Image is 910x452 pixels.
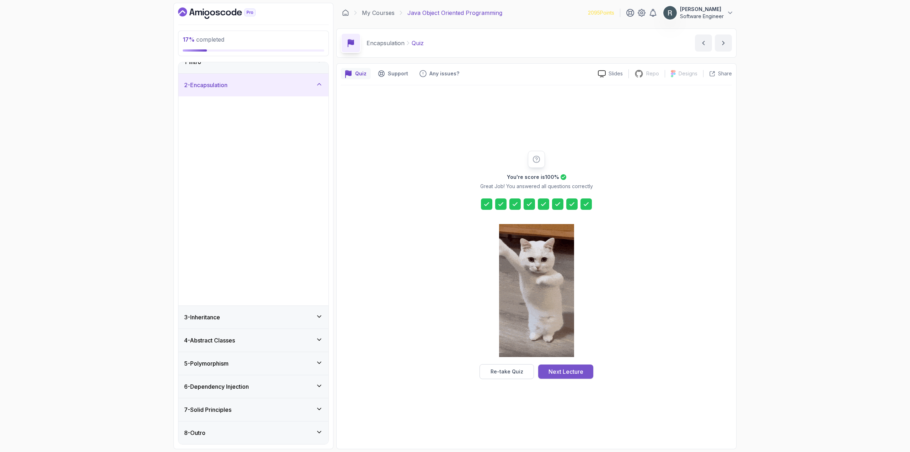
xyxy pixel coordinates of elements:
a: My Courses [362,9,395,17]
h3: 5 - Polymorphism [184,359,229,368]
button: 2-Encapsulation [178,74,328,96]
span: completed [183,36,224,43]
button: 4-Abstract Classes [178,329,328,352]
span: 17 % [183,36,195,43]
img: user profile image [663,6,677,20]
h3: 3 - Inheritance [184,313,220,321]
img: cool-cat [499,224,574,357]
h3: 6 - Dependency Injection [184,382,249,391]
div: Re-take Quiz [491,368,523,375]
p: Designs [679,70,697,77]
p: Quiz [412,39,424,47]
p: [PERSON_NAME] [680,6,724,13]
div: Next Lecture [548,367,583,376]
p: Software Engineer [680,13,724,20]
button: 6-Dependency Injection [178,375,328,398]
h3: 4 - Abstract Classes [184,336,235,345]
p: Slides [609,70,623,77]
button: user profile image[PERSON_NAME]Software Engineer [663,6,734,20]
p: Quiz [355,70,366,77]
button: 7-Solid Principles [178,398,328,421]
button: Support button [374,68,412,79]
p: Encapsulation [366,39,405,47]
a: Dashboard [178,7,272,19]
h2: You're score is 100 % [507,174,559,181]
button: 5-Polymorphism [178,352,328,375]
button: Share [703,70,732,77]
button: quiz button [341,68,371,79]
p: 2095 Points [588,9,614,16]
h3: 7 - Solid Principles [184,405,231,414]
button: Next Lecture [538,365,593,379]
button: Re-take Quiz [480,364,534,379]
p: Repo [646,70,659,77]
p: Any issues? [429,70,459,77]
button: Feedback button [415,68,464,79]
p: Share [718,70,732,77]
a: Slides [592,70,628,78]
a: Dashboard [342,9,349,16]
button: previous content [695,34,712,52]
p: Support [388,70,408,77]
p: Great Job! You answered all questions correctly [480,183,593,190]
button: next content [715,34,732,52]
button: 3-Inheritance [178,306,328,329]
h3: 2 - Encapsulation [184,81,227,89]
h3: 8 - Outro [184,429,205,437]
button: 8-Outro [178,421,328,444]
p: Java Object Oriented Programming [407,9,502,17]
